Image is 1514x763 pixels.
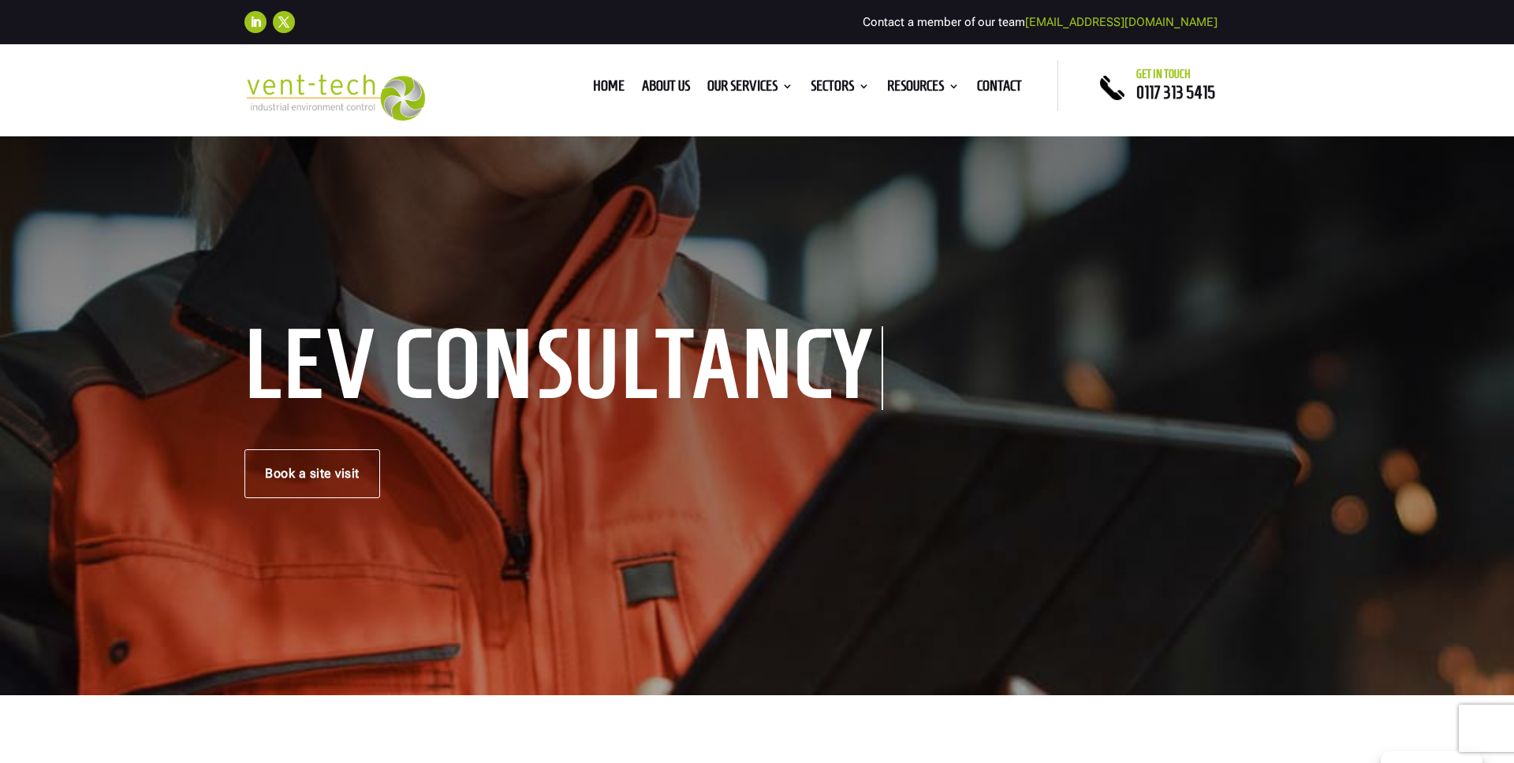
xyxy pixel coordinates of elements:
a: Contact [977,80,1022,98]
a: Follow on LinkedIn [244,11,267,33]
a: Our Services [707,80,793,98]
h1: LEV Consultancy [244,326,883,410]
span: Get in touch [1136,68,1191,80]
a: Follow on X [273,11,295,33]
a: [EMAIL_ADDRESS][DOMAIN_NAME] [1025,15,1218,29]
span: Contact a member of our team [863,15,1218,29]
a: Sectors [811,80,870,98]
a: Resources [887,80,960,98]
a: 0117 313 5415 [1136,83,1215,102]
img: 2023-09-27T08_35_16.549ZVENT-TECH---Clear-background [244,74,425,121]
a: Book a site visit [244,449,380,498]
a: About us [642,80,690,98]
a: Home [593,80,625,98]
